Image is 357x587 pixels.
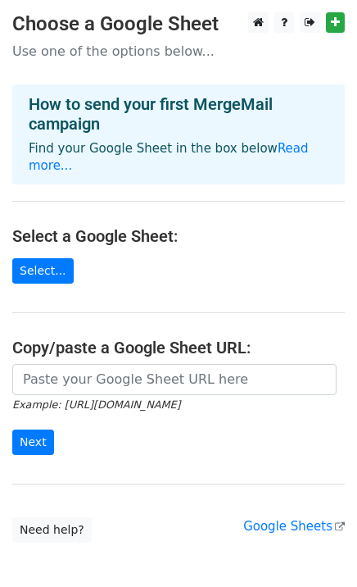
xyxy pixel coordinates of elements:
[12,43,345,60] p: Use one of the options below...
[12,364,337,395] input: Paste your Google Sheet URL here
[12,430,54,455] input: Next
[12,338,345,357] h4: Copy/paste a Google Sheet URL:
[12,398,180,411] small: Example: [URL][DOMAIN_NAME]
[12,258,74,284] a: Select...
[12,226,345,246] h4: Select a Google Sheet:
[29,94,328,134] h4: How to send your first MergeMail campaign
[12,517,92,543] a: Need help?
[29,141,309,173] a: Read more...
[12,12,345,36] h3: Choose a Google Sheet
[243,519,345,534] a: Google Sheets
[29,140,328,175] p: Find your Google Sheet in the box below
